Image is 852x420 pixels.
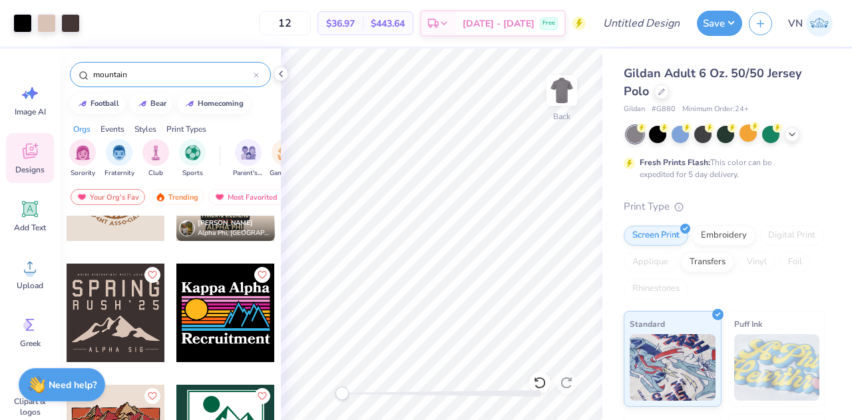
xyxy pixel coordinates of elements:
span: Sports [182,168,203,178]
div: Foil [779,252,811,272]
div: Digital Print [759,226,824,246]
img: most_fav.gif [214,192,225,202]
span: Gildan Adult 6 Oz. 50/50 Jersey Polo [624,65,801,99]
span: Image AI [15,106,46,117]
div: Your Org's Fav [71,189,145,205]
button: filter button [270,139,300,178]
img: Sports Image [185,145,200,160]
span: Gildan [624,104,645,115]
div: Trending [149,189,204,205]
div: Print Type [624,199,825,214]
div: Print Types [166,123,206,135]
div: Most Favorited [208,189,284,205]
span: Greek [20,338,41,349]
div: Rhinestones [624,279,688,299]
div: homecoming [198,100,244,107]
button: football [70,94,125,114]
span: Designs [15,164,45,175]
div: filter for Fraternity [105,139,134,178]
img: Sorority Image [75,145,91,160]
button: Like [254,388,270,404]
span: Add Text [14,222,46,233]
div: filter for Game Day [270,139,300,178]
span: Free [542,19,555,28]
div: Transfers [681,252,734,272]
div: Styles [134,123,156,135]
input: Try "Alpha" [92,68,254,81]
button: Like [144,388,160,404]
span: VN [788,16,803,31]
div: filter for Parent's Weekend [233,139,264,178]
button: filter button [69,139,96,178]
span: Parent's Weekend [233,168,264,178]
button: filter button [105,139,134,178]
div: Accessibility label [335,387,349,400]
span: [DATE] - [DATE] [463,17,534,31]
input: Untitled Design [592,10,690,37]
div: Screen Print [624,226,688,246]
div: Events [101,123,124,135]
button: homecoming [177,94,250,114]
div: filter for Sorority [69,139,96,178]
img: Puff Ink [734,334,820,401]
span: # G880 [652,104,676,115]
img: trend_line.gif [137,100,148,108]
img: Vivian Nguyen [806,10,833,37]
strong: Need help? [49,379,97,391]
img: Club Image [148,145,163,160]
img: Standard [630,334,716,401]
span: Minimum Order: 24 + [682,104,749,115]
strong: Fresh Prints Flash: [640,157,710,168]
img: most_fav.gif [77,192,87,202]
span: Upload [17,280,43,291]
div: filter for Sports [179,139,206,178]
span: $443.64 [371,17,405,31]
span: [PERSON_NAME] [198,218,253,228]
a: VN [782,10,839,37]
div: Applique [624,252,677,272]
img: trend_line.gif [184,100,195,108]
img: Back [548,77,575,104]
div: football [91,100,119,107]
span: Puff Ink [734,317,762,331]
img: trend_line.gif [77,100,88,108]
div: Embroidery [692,226,755,246]
button: Like [254,267,270,283]
div: Orgs [73,123,91,135]
img: trending.gif [155,192,166,202]
img: Game Day Image [278,145,293,160]
button: bear [130,94,172,114]
button: filter button [179,139,206,178]
div: bear [150,100,166,107]
span: Clipart & logos [8,396,52,417]
div: Vinyl [738,252,775,272]
span: Alpha Phi, [GEOGRAPHIC_DATA][US_STATE] [198,228,270,238]
img: Parent's Weekend Image [241,145,256,160]
span: Game Day [270,168,300,178]
input: – – [259,11,311,35]
span: Fraternity [105,168,134,178]
span: Standard [630,317,665,331]
div: filter for Club [142,139,169,178]
button: Save [697,11,742,36]
span: Club [148,168,163,178]
button: filter button [142,139,169,178]
span: $36.97 [326,17,355,31]
div: This color can be expedited for 5 day delivery. [640,156,803,180]
div: Back [553,110,570,122]
img: Fraternity Image [112,145,126,160]
button: Like [144,267,160,283]
button: filter button [233,139,264,178]
span: Sorority [71,168,95,178]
